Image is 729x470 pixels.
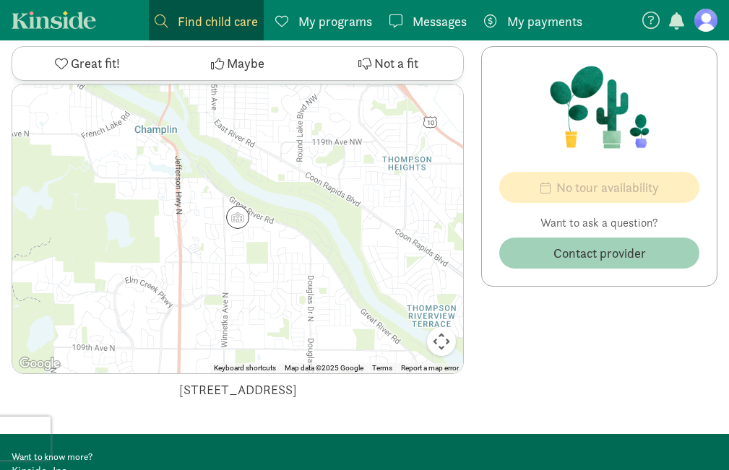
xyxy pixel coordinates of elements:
[553,243,646,263] span: Contact provider
[285,364,363,372] span: Map data ©2025 Google
[178,12,258,31] span: Find child care
[401,364,459,372] a: Report a map error
[298,12,372,31] span: My programs
[499,214,699,232] p: Want to ask a question?
[16,354,64,373] a: Open this area in Google Maps (opens a new window)
[16,354,64,373] img: Google
[12,27,464,66] div: Location
[499,172,699,203] button: No tour availability
[12,47,163,80] button: Great fit!
[413,12,467,31] span: Messages
[163,47,313,80] button: Maybe
[427,327,456,356] button: Map camera controls
[71,54,120,74] span: Great fit!
[12,380,464,399] div: [STREET_ADDRESS]
[507,12,582,31] span: My payments
[214,363,276,373] button: Keyboard shortcuts
[374,54,418,74] span: Not a fit
[313,47,463,80] button: Not a fit
[227,54,264,74] span: Maybe
[499,238,699,269] button: Contact provider
[12,11,96,29] a: Kinside
[556,178,659,197] span: No tour availability
[372,364,392,372] a: Terms (opens in new tab)
[12,451,92,463] strong: Want to know more?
